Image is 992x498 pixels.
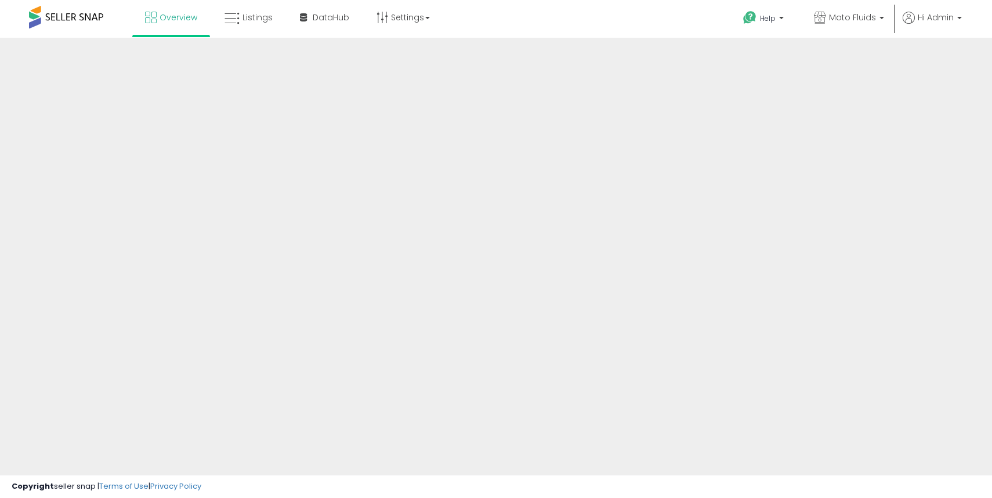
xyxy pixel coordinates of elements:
a: Hi Admin [903,12,962,38]
span: Moto Fluids [829,12,876,23]
span: Listings [242,12,273,23]
span: Overview [160,12,197,23]
strong: Copyright [12,481,54,492]
a: Privacy Policy [150,481,201,492]
span: Hi Admin [918,12,954,23]
span: DataHub [313,12,349,23]
a: Help [734,2,795,38]
a: Terms of Use [99,481,149,492]
span: Help [760,13,776,23]
div: seller snap | | [12,481,201,492]
i: Get Help [743,10,757,25]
